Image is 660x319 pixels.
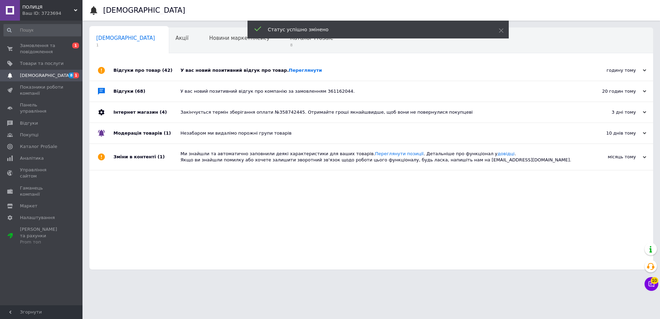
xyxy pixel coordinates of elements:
[20,203,37,209] span: Маркет
[180,109,577,115] div: Закінчується термін зберігання оплати №358742445. Отримайте гроші якнайшвидше, щоб вони не поверн...
[72,43,79,48] span: 1
[209,35,269,41] span: Новини маркетплейсу
[164,130,171,136] span: (1)
[20,60,64,67] span: Товари та послуги
[577,67,646,73] div: годину тому
[22,4,74,10] span: ПОЛИЦЯ
[497,151,515,156] a: довідці
[113,123,180,144] div: Модерація товарів
[135,89,145,94] span: (68)
[180,67,577,73] div: У вас новий позитивний відгук про товар.
[645,277,658,291] button: Чат з покупцем10
[96,35,155,41] span: [DEMOGRAPHIC_DATA]
[577,88,646,94] div: 20 годин тому
[290,43,333,48] span: 8
[157,154,165,159] span: (1)
[68,72,74,78] span: 8
[113,81,180,102] div: Відгуки
[113,60,180,81] div: Відгуки про товар
[268,26,482,33] div: Статус успішно змінено
[180,151,577,163] div: Ми знайшли та автоматично заповнили деякі характеристики для ваших товарів. . Детальніше про функ...
[20,167,64,179] span: Управління сайтом
[176,35,189,41] span: Акції
[103,6,185,14] h1: [DEMOGRAPHIC_DATA]
[74,72,79,78] span: 1
[180,88,577,94] div: У вас новий позитивний відгук про компанію за замовленням 361162044.
[180,130,577,136] div: Незабаром ми видалімо порожні групи товарів
[20,84,64,96] span: Показники роботи компанії
[20,43,64,55] span: Замовлення та повідомлення
[20,72,71,79] span: [DEMOGRAPHIC_DATA]
[375,151,423,156] a: Переглянути позиції
[20,144,57,150] span: Каталог ProSale
[577,130,646,136] div: 10 днів тому
[577,109,646,115] div: 3 дні тому
[20,120,38,126] span: Відгуки
[20,226,64,245] span: [PERSON_NAME] та рахунки
[20,155,44,161] span: Аналітика
[22,10,82,16] div: Ваш ID: 3723694
[20,239,64,245] div: Prom топ
[3,24,81,36] input: Пошук
[577,154,646,160] div: місяць тому
[20,132,38,138] span: Покупці
[651,277,658,284] span: 10
[162,68,173,73] span: (42)
[20,102,64,114] span: Панель управління
[96,43,155,48] span: 1
[113,144,180,170] div: Зміни в контенті
[289,68,322,73] a: Переглянути
[20,185,64,197] span: Гаманець компанії
[159,110,167,115] span: (4)
[113,102,180,123] div: Інтернет магазин
[20,215,55,221] span: Налаштування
